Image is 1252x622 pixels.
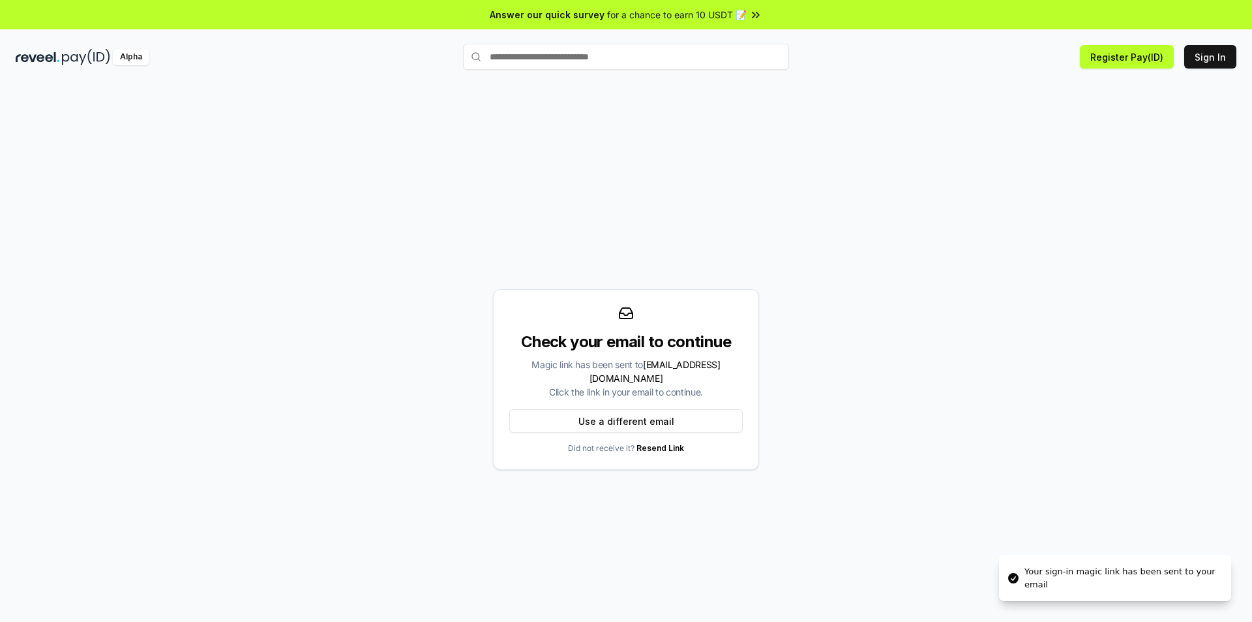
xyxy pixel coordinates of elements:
img: pay_id [62,49,110,65]
p: Did not receive it? [568,443,684,454]
span: [EMAIL_ADDRESS][DOMAIN_NAME] [589,359,721,384]
button: Sign In [1184,45,1236,69]
div: Alpha [113,49,149,65]
a: Resend Link [636,443,684,453]
button: Use a different email [509,409,743,433]
span: Answer our quick survey [490,8,604,22]
div: Check your email to continue [509,332,743,352]
div: Magic link has been sent to Click the link in your email to continue. [509,358,743,399]
img: reveel_dark [16,49,59,65]
span: for a chance to earn 10 USDT 📝 [607,8,747,22]
button: Register Pay(ID) [1080,45,1174,69]
div: Your sign-in magic link has been sent to your email [1024,565,1221,591]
